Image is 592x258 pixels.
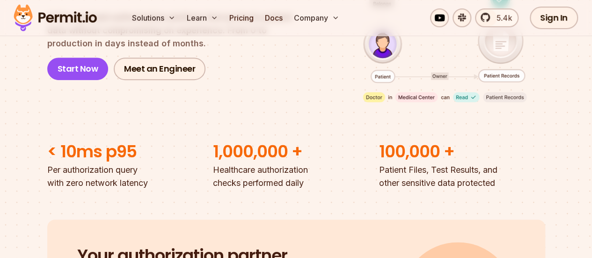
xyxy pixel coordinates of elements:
[475,8,519,27] a: 5.4k
[47,163,213,190] p: Per authorization query with zero network latency
[47,140,213,163] h2: < 10ms p95
[290,8,343,27] button: Company
[379,140,545,163] h2: 100,000 +
[213,140,379,163] h2: 1,000,000 +
[226,8,257,27] a: Pricing
[491,12,512,23] span: 5.4k
[47,58,109,80] a: Start Now
[183,8,222,27] button: Learn
[261,8,286,27] a: Docs
[213,163,379,190] p: Healthcare authorization checks performed daily
[379,163,545,190] p: Patient Files, Test Results, and other sensitive data protected
[530,7,578,29] a: Sign In
[128,8,179,27] button: Solutions
[9,2,101,34] img: Permit logo
[114,58,205,80] a: Meet an Engineer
